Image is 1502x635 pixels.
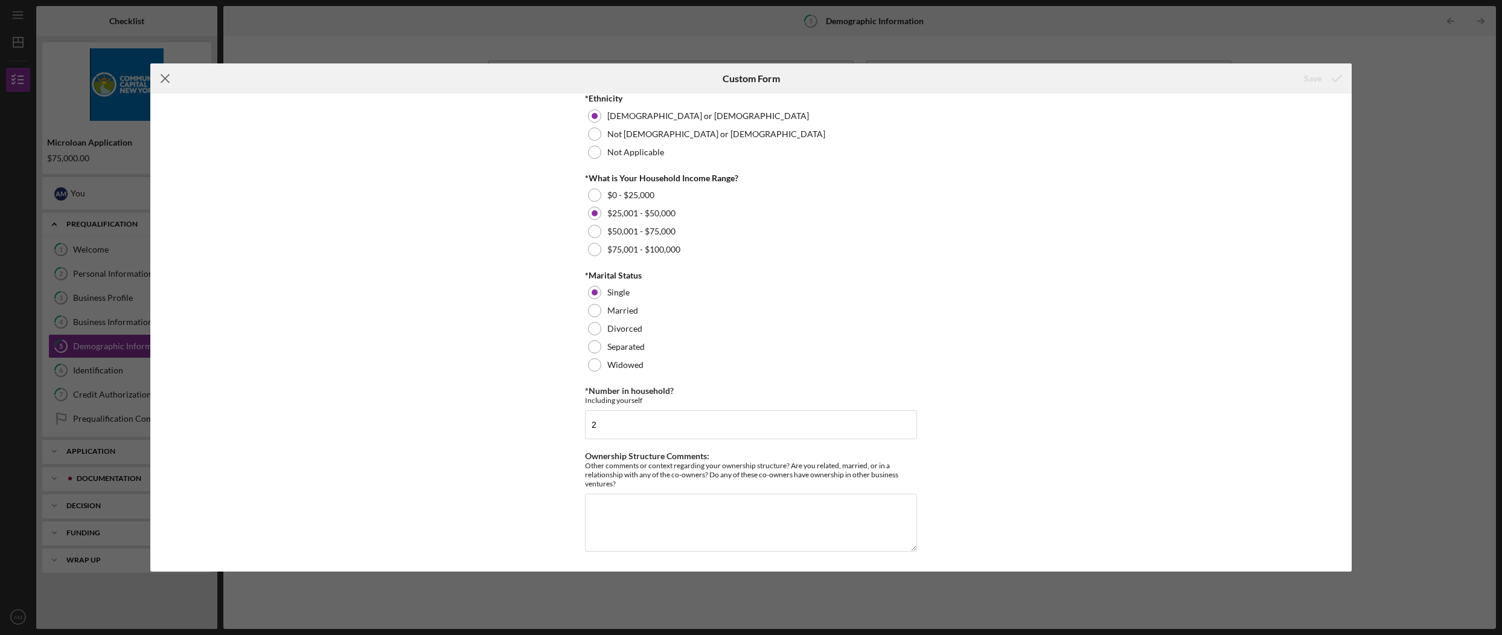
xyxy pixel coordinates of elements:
div: Including yourself [585,396,917,405]
label: Ownership Structure Comments: [585,451,709,461]
label: $75,001 - $100,000 [607,245,680,254]
button: Save [1292,66,1352,91]
label: Separated [607,342,645,352]
label: Divorced [607,324,642,334]
div: *What is Your Household Income Range? [585,173,917,183]
div: *Ethnicity [585,94,917,103]
label: *Number in household? [585,385,674,396]
div: Other comments or context regarding your ownership structure? Are you related, married, or in a r... [585,461,917,488]
label: Married [607,306,638,315]
label: Not [DEMOGRAPHIC_DATA] or [DEMOGRAPHIC_DATA] [607,129,825,139]
label: $0 - $25,000 [607,190,654,200]
div: *Marital Status [585,271,917,280]
label: [DEMOGRAPHIC_DATA] or [DEMOGRAPHIC_DATA] [607,111,809,121]
label: Single [607,288,630,297]
h6: Custom Form [723,73,780,84]
div: Save [1304,66,1321,91]
label: $50,001 - $75,000 [607,227,676,236]
label: $25,001 - $50,000 [607,208,676,218]
label: Not Applicable [607,147,664,157]
label: Widowed [607,360,644,370]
